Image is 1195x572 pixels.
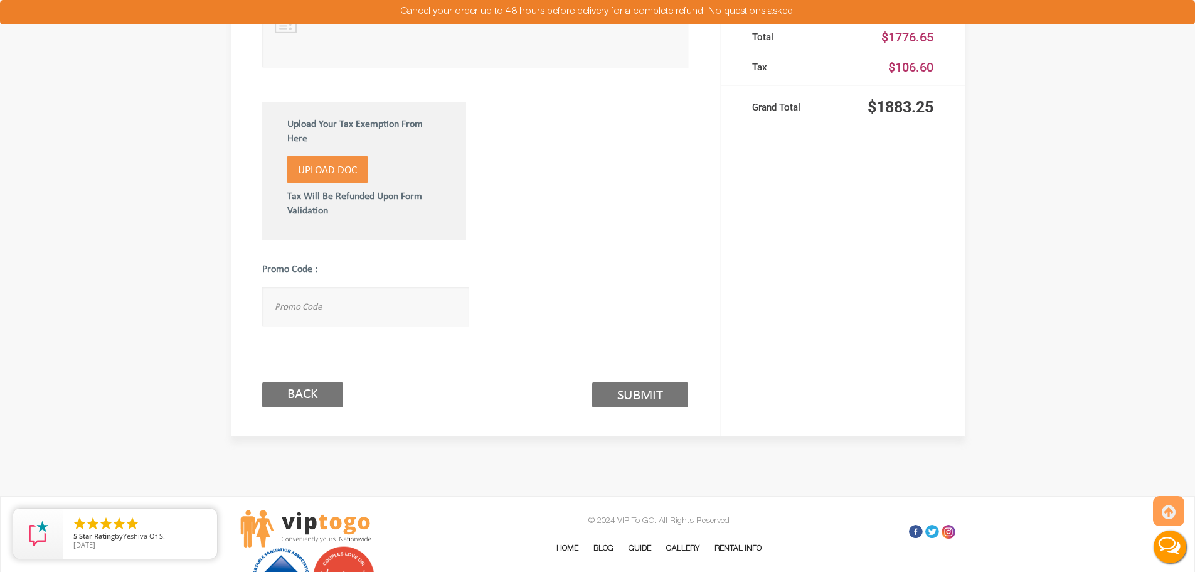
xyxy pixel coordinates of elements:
[752,25,843,49] div: Total
[262,287,469,326] input: Promo Code
[842,25,933,49] div: $1776.65
[660,531,706,567] a: Gallery
[125,516,140,531] li: 
[592,382,688,407] a: Submit
[26,521,51,546] img: Review Rating
[842,55,933,79] div: $106.60
[73,531,77,541] span: 5
[752,95,843,119] div: Grand Total
[123,531,165,541] span: Yeshiva Of S.
[73,532,207,541] span: by
[925,525,939,539] a: Twitter
[550,531,585,567] a: Home
[240,510,371,548] img: viptogo LogoVIPTOGO
[262,262,469,284] label: Promo Code :
[708,531,768,567] a: Rental Info
[112,516,127,531] li: 
[98,516,114,531] li: 
[287,117,442,153] label: Upload Your Tax Exemption From Here
[909,525,923,539] a: Facebook
[79,531,115,541] span: Star Rating
[475,513,842,530] p: © 2024 VIP To GO. All Rights Reserved
[85,516,100,531] li: 
[298,165,357,176] span: Upload Doc
[752,55,843,79] div: Tax
[587,531,620,567] a: Blog
[622,531,657,567] a: Guide
[842,95,933,119] div: $1883.25
[942,525,955,539] a: Insta
[1145,522,1195,572] button: Live Chat
[72,516,87,531] li: 
[287,183,442,219] label: Tax Will Be Refunded Upon Form Validation
[73,540,95,549] span: [DATE]
[262,382,343,407] input: Back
